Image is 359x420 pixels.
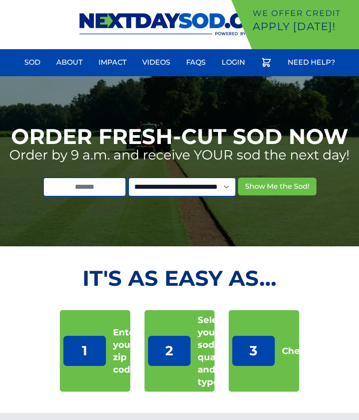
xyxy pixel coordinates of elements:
[113,326,139,376] p: Enter your zip code.
[253,19,355,34] p: Apply [DATE]!
[198,314,238,388] p: Select your sod quantity and type.
[232,336,275,366] p: 3
[93,52,132,73] a: Impact
[137,52,176,73] a: Videos
[282,345,330,357] p: Checkout!
[63,336,106,366] p: 1
[181,52,211,73] a: FAQs
[19,52,46,73] a: Sod
[51,52,88,73] a: About
[9,147,350,163] p: Order by 9 a.m. and receive YOUR sod the next day!
[11,126,348,147] h1: Order Fresh-Cut Sod Now
[148,336,191,366] p: 2
[60,268,299,289] h2: It's as Easy As...
[253,7,355,19] p: We offer Credit
[282,52,340,73] a: Need Help?
[216,52,250,73] a: Login
[238,178,316,195] button: Show Me the Sod!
